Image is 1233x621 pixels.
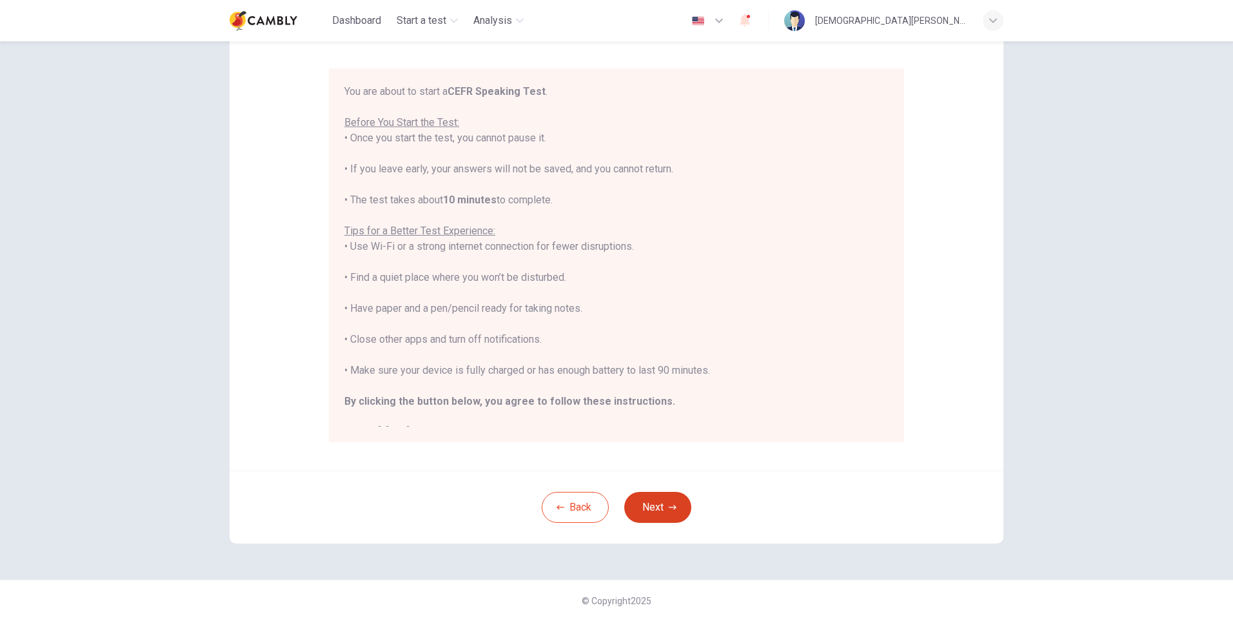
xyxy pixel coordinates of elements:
[815,13,967,28] div: [DEMOGRAPHIC_DATA][PERSON_NAME]
[391,9,463,32] button: Start a test
[344,84,889,440] div: You are about to start a . • Once you start the test, you cannot pause it. • If you leave early, ...
[230,8,297,34] img: Cambly logo
[624,492,691,523] button: Next
[332,13,381,28] span: Dashboard
[344,116,459,128] u: Before You Start the Test:
[344,395,675,407] b: By clicking the button below, you agree to follow these instructions.
[784,10,805,31] img: Profile picture
[448,85,546,97] b: CEFR Speaking Test
[690,16,706,26] img: en
[230,8,327,34] a: Cambly logo
[542,492,609,523] button: Back
[327,9,386,32] button: Dashboard
[443,194,497,206] b: 10 minutes
[582,596,651,606] span: © Copyright 2025
[344,225,495,237] u: Tips for a Better Test Experience:
[468,9,529,32] button: Analysis
[397,13,446,28] span: Start a test
[473,13,512,28] span: Analysis
[344,425,889,440] h2: Good luck!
